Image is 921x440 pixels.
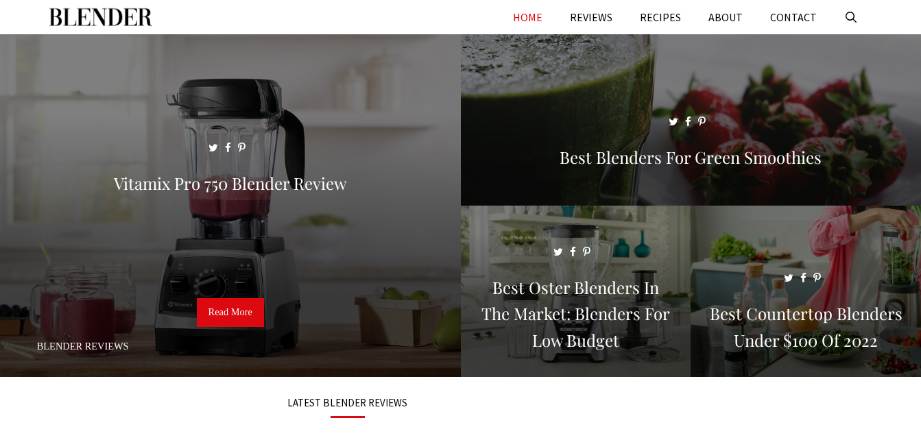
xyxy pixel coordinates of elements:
a: Best Oster Blenders in the Market: Blenders for Low Budget [461,360,691,374]
h3: LATEST BLENDER REVIEWS [67,398,629,408]
a: Read More [197,298,264,327]
a: Blender Reviews [37,341,129,352]
a: Best Countertop Blenders Under $100 of 2022 [691,360,921,374]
